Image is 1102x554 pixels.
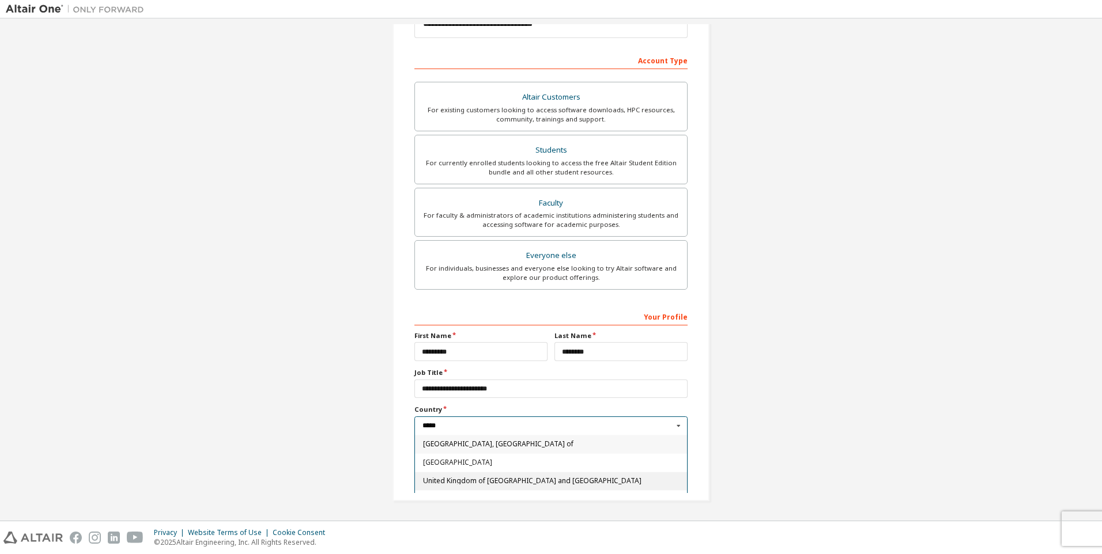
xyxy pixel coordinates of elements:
[127,532,144,544] img: youtube.svg
[423,441,680,447] span: [GEOGRAPHIC_DATA], [GEOGRAPHIC_DATA] of
[422,89,680,105] div: Altair Customers
[154,537,332,547] p: © 2025 Altair Engineering, Inc. All Rights Reserved.
[423,459,680,466] span: [GEOGRAPHIC_DATA]
[273,528,332,537] div: Cookie Consent
[422,158,680,177] div: For currently enrolled students looking to access the free Altair Student Edition bundle and all ...
[414,405,688,414] label: Country
[3,532,63,544] img: altair_logo.svg
[89,532,101,544] img: instagram.svg
[6,3,150,15] img: Altair One
[70,532,82,544] img: facebook.svg
[188,528,273,537] div: Website Terms of Use
[422,248,680,264] div: Everyone else
[414,331,548,340] label: First Name
[422,211,680,229] div: For faculty & administrators of academic institutions administering students and accessing softwa...
[414,307,688,325] div: Your Profile
[422,195,680,211] div: Faculty
[154,528,188,537] div: Privacy
[554,331,688,340] label: Last Name
[414,51,688,69] div: Account Type
[422,105,680,124] div: For existing customers looking to access software downloads, HPC resources, community, trainings ...
[414,368,688,377] label: Job Title
[108,532,120,544] img: linkedin.svg
[422,142,680,158] div: Students
[422,264,680,282] div: For individuals, businesses and everyone else looking to try Altair software and explore our prod...
[423,477,680,484] span: United Kingdom of [GEOGRAPHIC_DATA] and [GEOGRAPHIC_DATA]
